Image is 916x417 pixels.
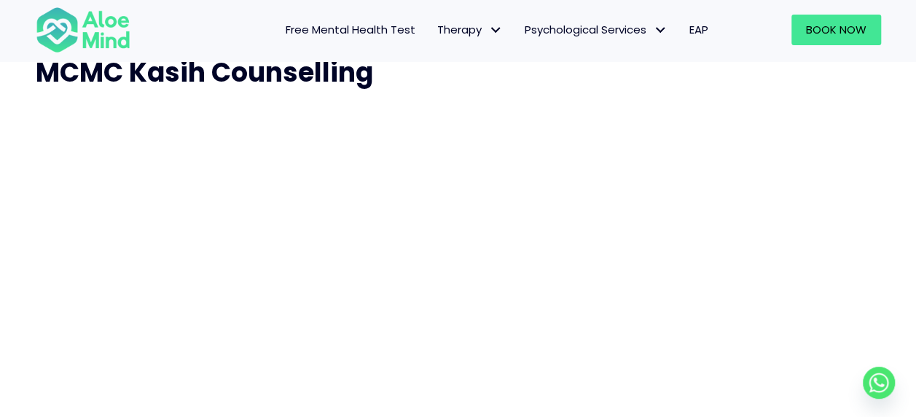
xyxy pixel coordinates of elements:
span: Therapy: submenu [485,20,506,41]
span: Book Now [806,22,866,37]
span: Therapy [437,22,503,37]
a: EAP [678,15,719,45]
a: Whatsapp [863,367,895,399]
a: Book Now [791,15,881,45]
a: TherapyTherapy: submenu [426,15,514,45]
span: Psychological Services [525,22,668,37]
nav: Menu [149,15,719,45]
span: Free Mental Health Test [286,22,415,37]
img: Aloe mind Logo [36,6,130,54]
span: EAP [689,22,708,37]
a: Psychological ServicesPsychological Services: submenu [514,15,678,45]
a: Free Mental Health Test [275,15,426,45]
span: Psychological Services: submenu [650,20,671,41]
h2: MCMC Kasih Counselling [36,55,881,91]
